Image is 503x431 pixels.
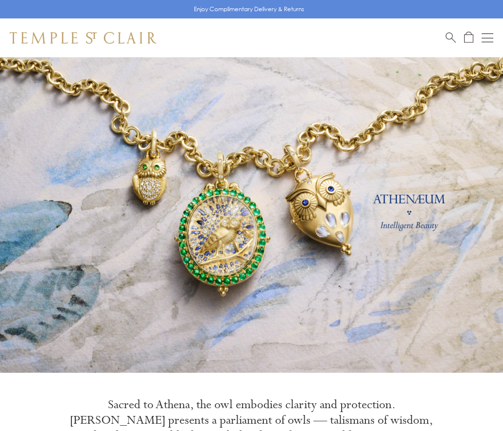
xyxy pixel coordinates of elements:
img: Temple St. Clair [10,32,156,44]
p: Enjoy Complimentary Delivery & Returns [194,4,304,14]
a: Search [446,32,456,44]
button: Open navigation [482,32,493,44]
a: Open Shopping Bag [464,32,473,44]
